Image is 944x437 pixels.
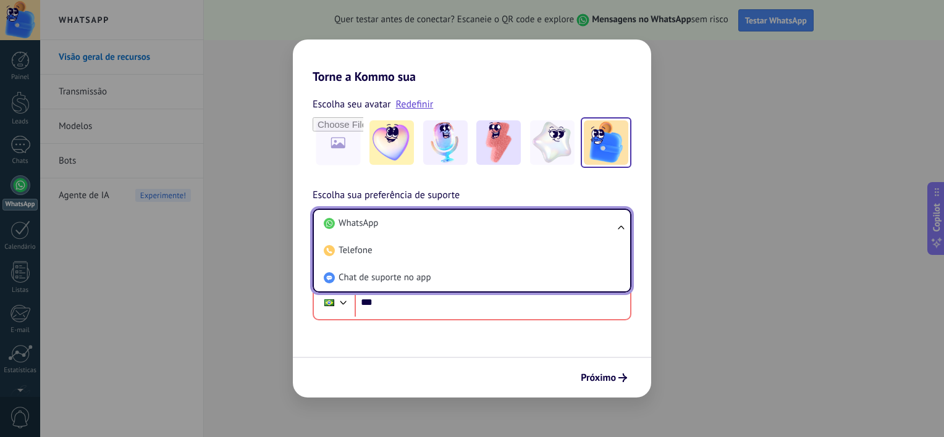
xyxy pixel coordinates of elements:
[339,217,378,230] span: WhatsApp
[318,289,341,315] div: Brazil: + 55
[313,96,391,112] span: Escolha seu avatar
[584,120,628,165] img: -5.jpeg
[369,120,414,165] img: -1.jpeg
[293,40,651,84] h2: Torne a Kommo sua
[581,373,616,382] span: Próximo
[396,98,434,110] a: Redefinir
[313,188,460,204] span: Escolha sua preferência de suporte
[339,272,431,284] span: Chat de suporte no app
[339,244,373,257] span: Telefone
[530,120,575,165] img: -4.jpeg
[423,120,468,165] img: -2.jpeg
[575,367,633,388] button: Próximo
[476,120,521,165] img: -3.jpeg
